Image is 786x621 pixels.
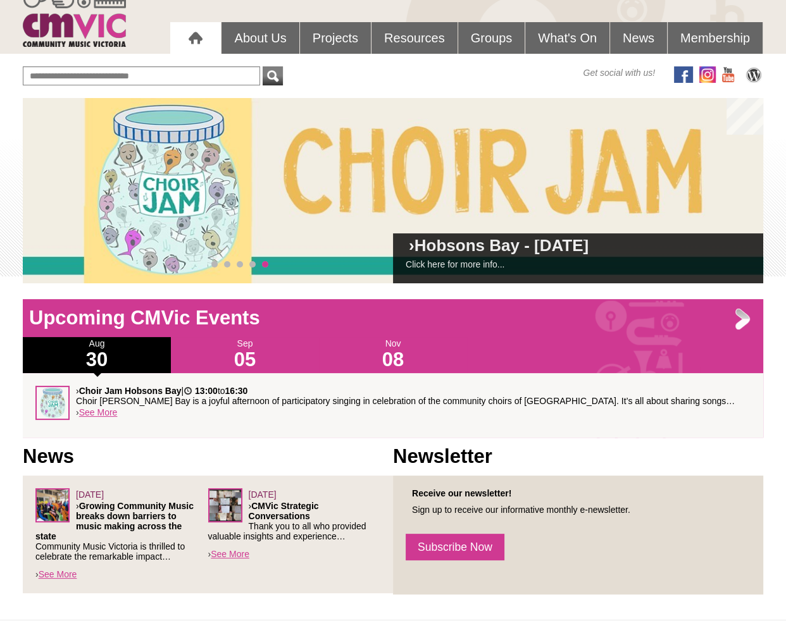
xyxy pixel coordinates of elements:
[300,22,371,54] a: Projects
[371,22,458,54] a: Resources
[35,488,70,522] img: Screenshot_2025-06-03_at_4.38.34%E2%80%AFPM.png
[211,549,249,559] a: See More
[76,489,104,500] span: [DATE]
[744,66,763,83] img: CMVic Blog
[23,444,393,469] h1: News
[23,350,171,370] h1: 30
[23,305,763,331] h1: Upcoming CMVic Events
[208,501,381,541] p: › Thank you to all who provided valuable insights and experience…
[171,337,319,373] div: Sep
[208,488,381,560] div: ›
[76,386,751,406] p: › | to Choir [PERSON_NAME] Bay is a joyful afternoon of participatory singing in celebration of t...
[319,337,467,373] div: Nov
[79,386,182,396] strong: Choir Jam Hobsons Bay
[412,488,511,498] strong: Receive our newsletter!
[35,386,751,425] div: ›
[195,386,218,396] strong: 13:00
[208,488,242,522] img: Leaders-Forum_sq.png
[79,407,118,417] a: See More
[406,505,751,515] p: Sign up to receive our informative monthly e-newsletter.
[221,22,299,54] a: About Us
[35,386,70,420] img: CHOIR-JAM-jar.png
[35,501,208,562] p: › Community Music Victoria is thrilled to celebrate the remarkable impact…
[406,534,504,560] a: Subscribe Now
[23,337,171,373] div: Aug
[668,22,763,54] a: Membership
[225,386,248,396] strong: 16:30
[406,240,751,258] h2: ›
[415,236,589,255] a: Hobsons Bay - [DATE]
[458,22,525,54] a: Groups
[171,350,319,370] h1: 05
[39,569,77,579] a: See More
[610,22,667,54] a: News
[319,350,467,370] h1: 08
[583,66,655,79] span: Get social with us!
[393,444,763,469] h1: Newsletter
[249,489,277,500] span: [DATE]
[35,488,208,581] div: ›
[406,259,504,269] a: Click here for more info...
[249,501,319,521] strong: CMVic Strategic Conversations
[699,66,716,83] img: icon-instagram.png
[525,22,609,54] a: What's On
[35,501,194,541] strong: Growing Community Music breaks down barriers to music making across the state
